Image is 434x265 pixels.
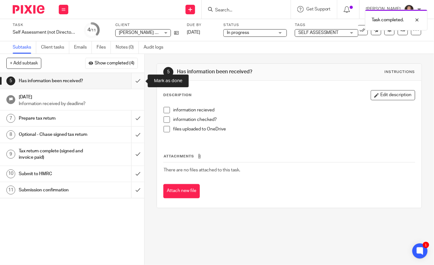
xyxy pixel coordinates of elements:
[19,114,90,123] h1: Prepare tax return
[74,41,92,54] a: Emails
[13,5,44,14] img: Pixie
[97,41,111,54] a: Files
[85,58,138,69] button: Show completed (4)
[404,4,414,15] img: 324535E6-56EA-408B-A48B-13C02EA99B5D.jpeg
[177,69,303,75] h1: Has information been received?
[6,114,15,123] div: 7
[187,30,200,35] span: [DATE]
[6,169,15,178] div: 10
[6,150,15,159] div: 9
[163,67,173,77] div: 5
[13,29,76,36] div: Self Assessment (not Director) - 2025
[119,30,164,35] span: [PERSON_NAME] Just
[173,126,415,132] p: files uploaded to OneDrive
[19,185,90,195] h1: Submission confirmation
[372,17,404,23] p: Task completed.
[116,41,139,54] a: Notes (0)
[19,169,90,179] h1: Submit to HMRC
[173,107,415,113] p: information recieved
[19,101,138,107] p: Information received by deadline?
[163,184,200,198] button: Attach new file
[41,41,69,54] a: Client tasks
[6,58,41,69] button: + Add subtask
[164,168,240,172] span: There are no files attached to this task.
[227,30,249,35] span: In progress
[187,23,215,28] label: Due by
[6,76,15,85] div: 5
[19,130,90,139] h1: Optional - Chase signed tax return
[164,155,194,158] span: Attachments
[95,61,134,66] span: Show completed (4)
[88,26,96,34] div: 4
[6,130,15,139] div: 8
[91,29,96,32] small: /11
[13,41,36,54] a: Subtasks
[115,23,179,28] label: Client
[385,70,415,75] div: Instructions
[19,92,138,100] h1: [DATE]
[13,23,76,28] label: Task
[173,116,415,123] p: information checked?
[144,41,168,54] a: Audit logs
[423,242,429,248] div: 1
[6,186,15,195] div: 11
[19,146,90,162] h1: Tax return complete (signed and invoice paid)
[19,76,90,86] h1: Has information been received?
[371,90,415,100] button: Edit description
[214,8,272,13] input: Search
[298,30,339,35] span: SELF ASSESSMENT
[163,93,192,98] p: Description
